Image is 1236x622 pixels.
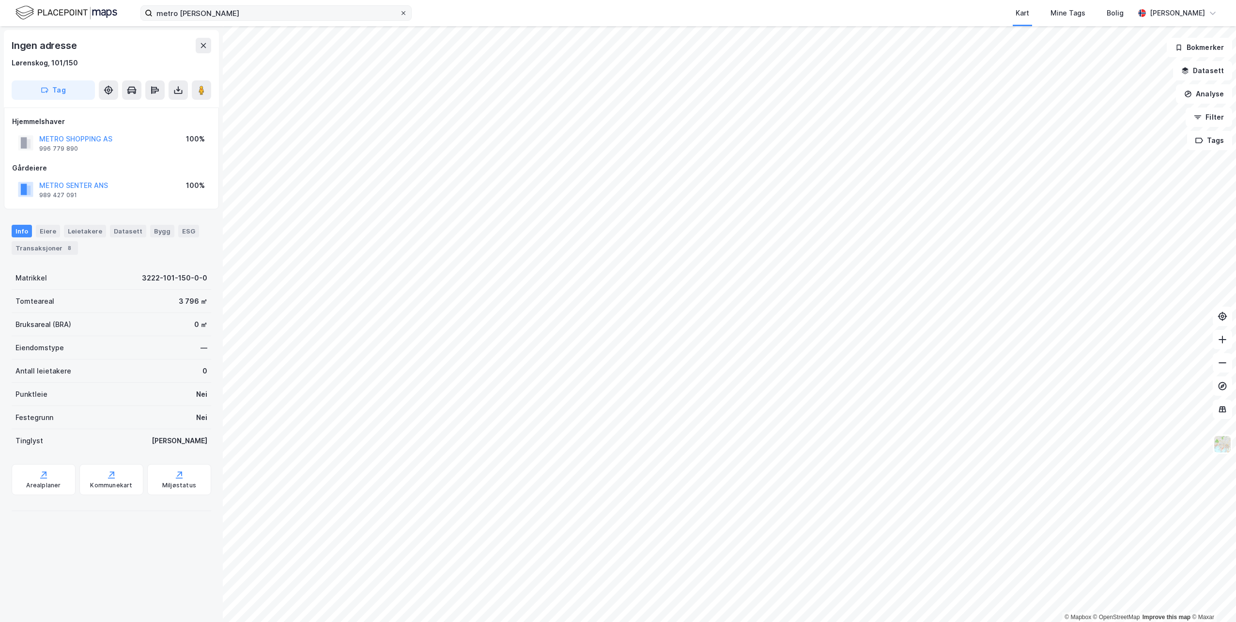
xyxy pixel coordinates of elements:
[1188,575,1236,622] div: Kontrollprogram for chat
[12,116,211,127] div: Hjemmelshaver
[1188,575,1236,622] iframe: Chat Widget
[1187,131,1232,150] button: Tags
[12,38,78,53] div: Ingen adresse
[178,225,199,237] div: ESG
[1173,61,1232,80] button: Datasett
[1213,435,1232,453] img: Z
[15,272,47,284] div: Matrikkel
[142,272,207,284] div: 3222-101-150-0-0
[26,482,61,489] div: Arealplaner
[64,225,106,237] div: Leietakere
[1143,614,1190,621] a: Improve this map
[12,225,32,237] div: Info
[152,435,207,447] div: [PERSON_NAME]
[194,319,207,330] div: 0 ㎡
[1016,7,1029,19] div: Kart
[201,342,207,354] div: —
[1150,7,1205,19] div: [PERSON_NAME]
[90,482,132,489] div: Kommunekart
[15,295,54,307] div: Tomteareal
[15,412,53,423] div: Festegrunn
[162,482,196,489] div: Miljøstatus
[36,225,60,237] div: Eiere
[186,180,205,191] div: 100%
[39,145,78,153] div: 996 779 890
[1107,7,1124,19] div: Bolig
[15,342,64,354] div: Eiendomstype
[196,412,207,423] div: Nei
[1093,614,1140,621] a: OpenStreetMap
[12,241,78,255] div: Transaksjoner
[110,225,146,237] div: Datasett
[153,6,400,20] input: Søk på adresse, matrikkel, gårdeiere, leietakere eller personer
[150,225,174,237] div: Bygg
[15,365,71,377] div: Antall leietakere
[12,80,95,100] button: Tag
[15,4,117,21] img: logo.f888ab2527a4732fd821a326f86c7f29.svg
[39,191,77,199] div: 989 427 091
[15,435,43,447] div: Tinglyst
[15,389,47,400] div: Punktleie
[179,295,207,307] div: 3 796 ㎡
[1186,108,1232,127] button: Filter
[1051,7,1085,19] div: Mine Tags
[196,389,207,400] div: Nei
[1176,84,1232,104] button: Analyse
[64,243,74,253] div: 8
[1065,614,1091,621] a: Mapbox
[1167,38,1232,57] button: Bokmerker
[15,319,71,330] div: Bruksareal (BRA)
[186,133,205,145] div: 100%
[202,365,207,377] div: 0
[12,57,78,69] div: Lørenskog, 101/150
[12,162,211,174] div: Gårdeiere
